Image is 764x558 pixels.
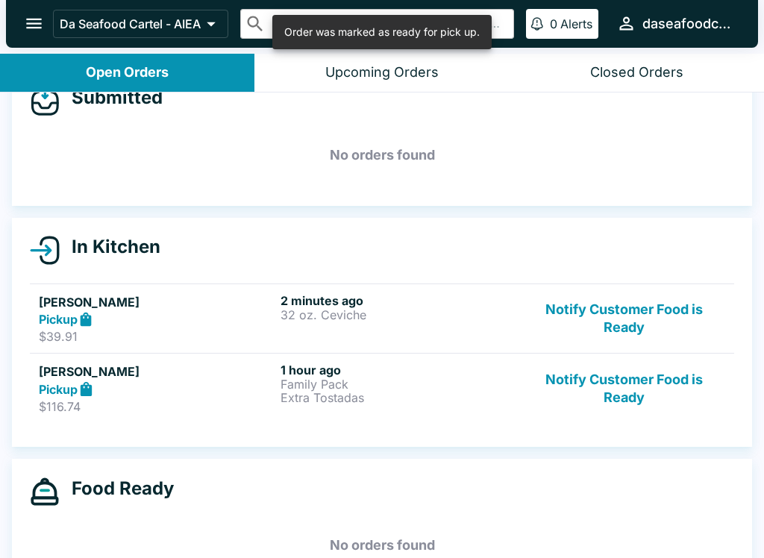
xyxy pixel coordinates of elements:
[15,4,53,43] button: open drawer
[39,399,275,414] p: $116.74
[523,363,725,414] button: Notify Customer Food is Ready
[550,16,557,31] p: 0
[610,7,740,40] button: daseafoodcartel
[39,382,78,397] strong: Pickup
[39,293,275,311] h5: [PERSON_NAME]
[325,64,439,81] div: Upcoming Orders
[281,308,516,322] p: 32 oz. Ceviche
[30,128,734,182] h5: No orders found
[60,87,163,109] h4: Submitted
[30,283,734,354] a: [PERSON_NAME]Pickup$39.912 minutes ago32 oz. CevicheNotify Customer Food is Ready
[281,377,516,391] p: Family Pack
[30,353,734,423] a: [PERSON_NAME]Pickup$116.741 hour agoFamily PackExtra TostadasNotify Customer Food is Ready
[272,13,507,34] input: Search orders by name or phone number
[642,15,734,33] div: daseafoodcartel
[560,16,592,31] p: Alerts
[281,363,516,377] h6: 1 hour ago
[60,236,160,258] h4: In Kitchen
[60,477,174,500] h4: Food Ready
[60,16,201,31] p: Da Seafood Cartel - AIEA
[39,312,78,327] strong: Pickup
[281,293,516,308] h6: 2 minutes ago
[284,19,480,45] div: Order was marked as ready for pick up.
[590,64,683,81] div: Closed Orders
[53,10,228,38] button: Da Seafood Cartel - AIEA
[86,64,169,81] div: Open Orders
[523,293,725,345] button: Notify Customer Food is Ready
[281,391,516,404] p: Extra Tostadas
[39,363,275,380] h5: [PERSON_NAME]
[39,329,275,344] p: $39.91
